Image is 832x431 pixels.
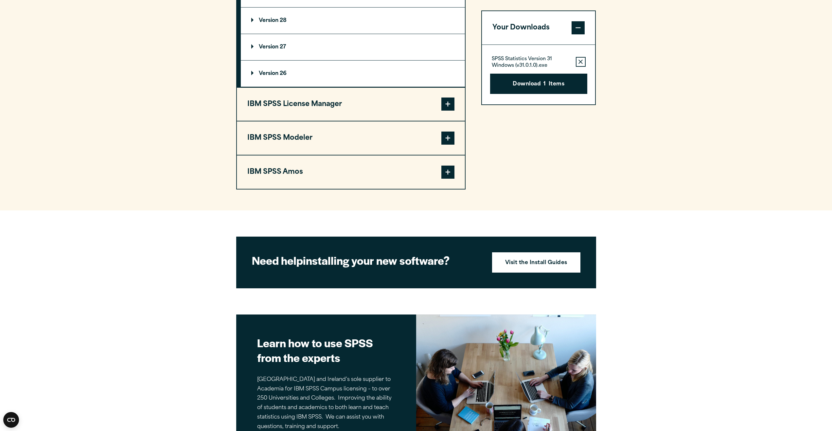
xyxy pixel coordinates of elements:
[251,71,287,76] p: Version 26
[505,259,567,267] strong: Visit the Install Guides
[237,121,465,155] button: IBM SPSS Modeler
[490,74,587,94] button: Download1Items
[3,412,19,428] button: Open CMP widget
[257,335,395,365] h2: Learn how to use SPSS from the experts
[543,80,546,89] span: 1
[251,18,287,23] p: Version 28
[482,11,595,45] button: Your Downloads
[251,45,286,50] p: Version 27
[241,61,465,87] summary: Version 26
[237,88,465,121] button: IBM SPSS License Manager
[482,45,595,104] div: Your Downloads
[241,8,465,34] summary: Version 28
[237,155,465,189] button: IBM SPSS Amos
[252,252,303,268] strong: Need help
[241,34,465,60] summary: Version 27
[492,252,580,273] a: Visit the Install Guides
[252,253,481,268] h2: installing your new software?
[492,56,571,69] p: SPSS Statistics Version 31 Windows (v31.0.1.0).exe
